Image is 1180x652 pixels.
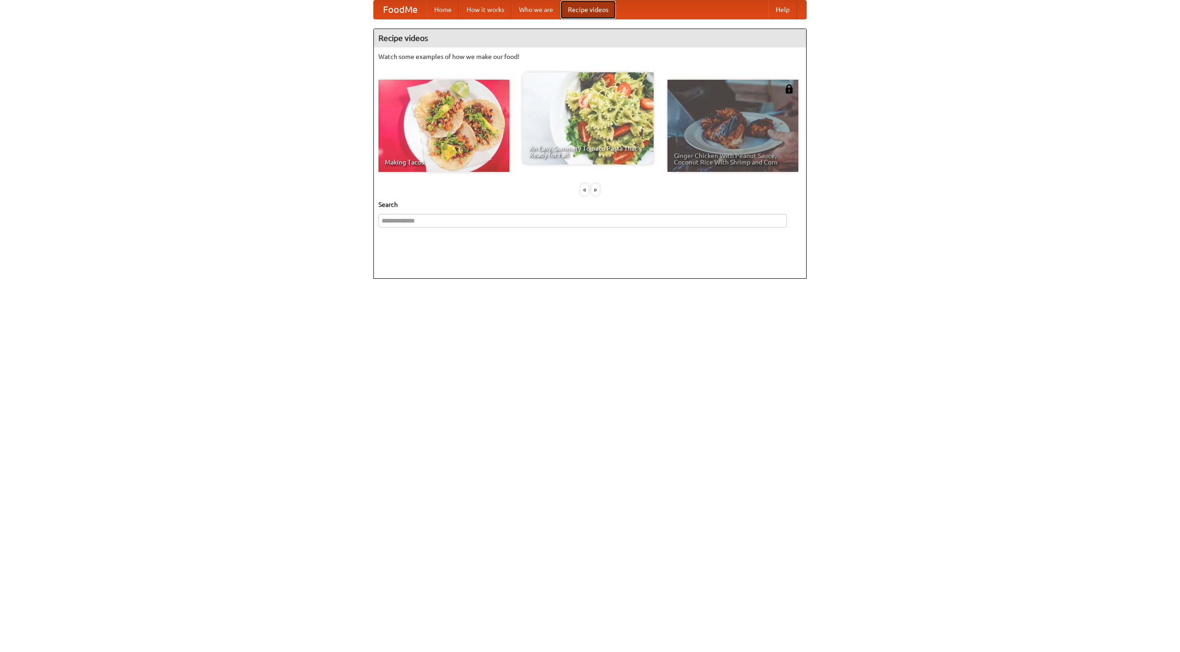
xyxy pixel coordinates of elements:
a: How it works [459,0,512,19]
img: 483408.png [785,84,794,94]
p: Watch some examples of how we make our food! [378,52,802,61]
h5: Search [378,200,802,209]
a: Help [768,0,797,19]
div: « [580,184,589,195]
span: An Easy, Summery Tomato Pasta That's Ready for Fall [529,145,647,158]
div: » [591,184,600,195]
h4: Recipe videos [374,29,806,47]
a: An Easy, Summery Tomato Pasta That's Ready for Fall [523,72,654,164]
a: Home [427,0,459,19]
a: Making Tacos [378,80,509,172]
a: FoodMe [374,0,427,19]
span: Making Tacos [385,159,503,165]
a: Who we are [512,0,560,19]
a: Recipe videos [560,0,616,19]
